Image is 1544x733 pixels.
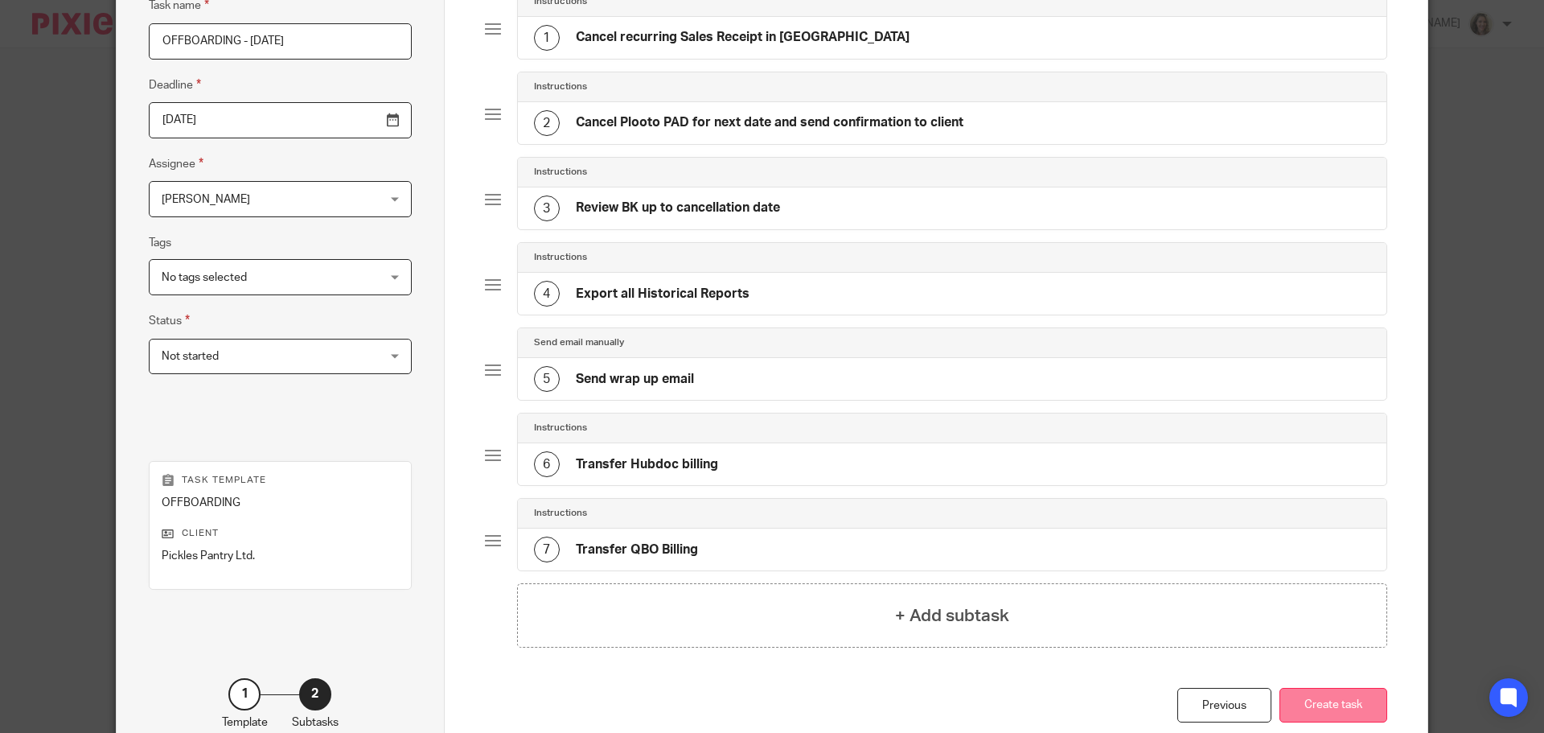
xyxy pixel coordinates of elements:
[292,714,339,731] p: Subtasks
[576,456,718,473] h4: Transfer Hubdoc billing
[534,281,560,307] div: 4
[534,196,560,221] div: 3
[576,371,694,388] h4: Send wrap up email
[149,154,203,173] label: Assignee
[534,366,560,392] div: 5
[576,542,698,558] h4: Transfer QBO Billing
[534,80,587,93] h4: Instructions
[576,200,780,216] h4: Review BK up to cancellation date
[162,548,399,564] p: Pickles Pantry Ltd.
[162,194,250,205] span: [PERSON_NAME]
[895,603,1009,628] h4: + Add subtask
[228,678,261,710] div: 1
[576,114,963,131] h4: Cancel Plooto PAD for next date and send confirmation to client
[149,23,412,60] input: Task name
[534,451,560,477] div: 6
[534,166,587,179] h4: Instructions
[576,286,749,303] h4: Export all Historical Reports
[534,537,560,562] div: 7
[162,474,399,487] p: Task template
[534,422,587,434] h4: Instructions
[162,272,247,283] span: No tags selected
[534,25,560,51] div: 1
[149,235,171,251] label: Tags
[534,336,624,349] h4: Send email manually
[149,102,412,138] input: Pick a date
[534,110,560,136] div: 2
[162,351,219,362] span: Not started
[149,311,190,330] label: Status
[162,495,399,511] p: OFFBOARDING
[534,507,587,520] h4: Instructions
[1177,688,1271,723] div: Previous
[162,527,399,540] p: Client
[1279,688,1387,723] button: Create task
[576,29,910,46] h4: Cancel recurring Sales Receipt in [GEOGRAPHIC_DATA]
[149,76,201,94] label: Deadline
[222,714,268,731] p: Template
[534,251,587,264] h4: Instructions
[299,678,331,710] div: 2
